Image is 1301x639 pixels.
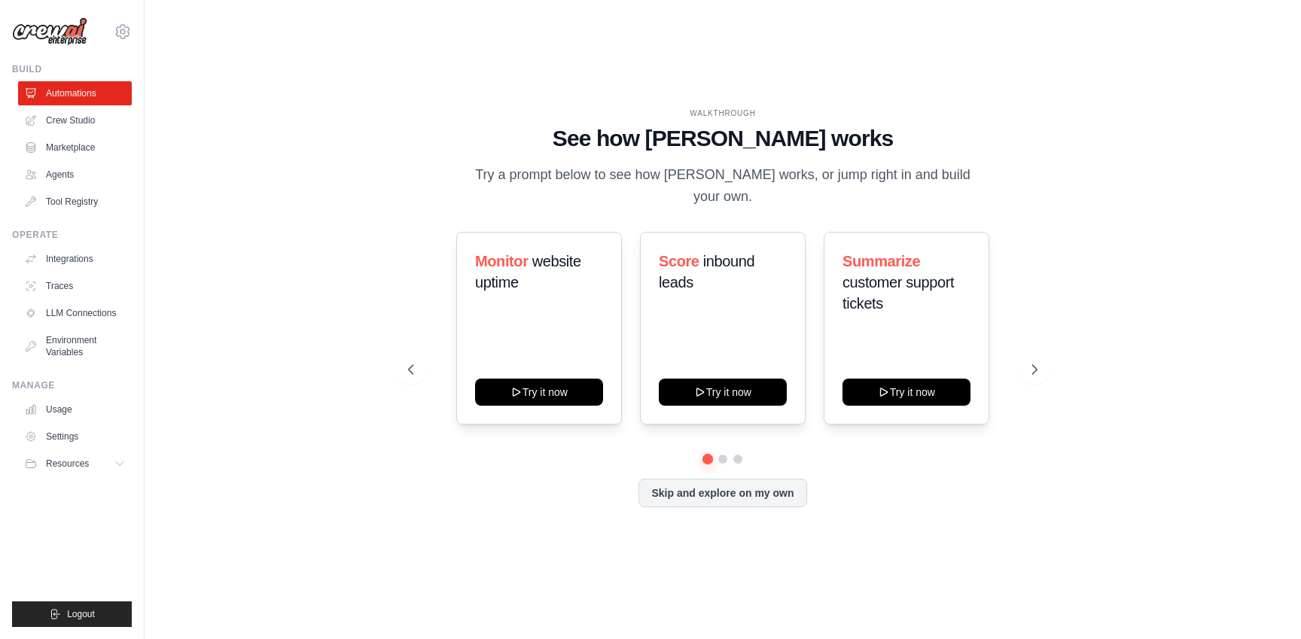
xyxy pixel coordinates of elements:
a: Tool Registry [18,190,132,214]
button: Try it now [842,379,970,406]
div: Operate [12,229,132,241]
div: Build [12,63,132,75]
img: Logo [12,17,87,46]
a: Usage [18,397,132,421]
h1: See how [PERSON_NAME] works [408,125,1037,152]
a: Marketplace [18,135,132,160]
a: Agents [18,163,132,187]
div: WALKTHROUGH [408,108,1037,119]
span: Logout [67,608,95,620]
button: Logout [12,601,132,627]
button: Try it now [475,379,603,406]
a: Settings [18,424,132,449]
a: Crew Studio [18,108,132,132]
p: Try a prompt below to see how [PERSON_NAME] works, or jump right in and build your own. [470,164,976,208]
a: LLM Connections [18,301,132,325]
span: Monitor [475,253,529,269]
span: Resources [46,458,89,470]
a: Traces [18,274,132,298]
span: Summarize [842,253,920,269]
a: Integrations [18,247,132,271]
button: Try it now [659,379,787,406]
span: inbound leads [659,253,754,291]
span: customer support tickets [842,274,954,312]
button: Resources [18,452,132,476]
a: Automations [18,81,132,105]
a: Environment Variables [18,328,132,364]
button: Skip and explore on my own [638,479,806,507]
div: Manage [12,379,132,391]
span: Score [659,253,699,269]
